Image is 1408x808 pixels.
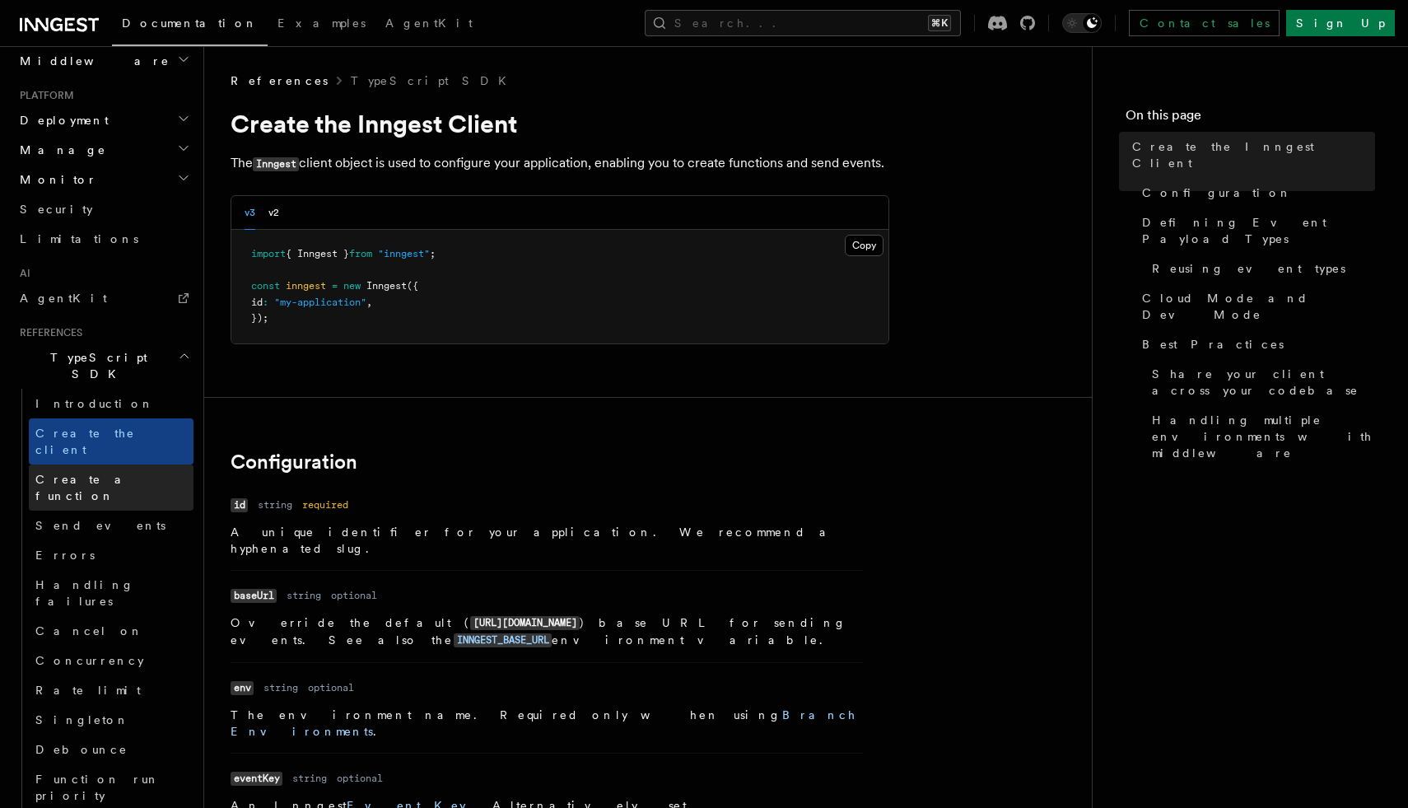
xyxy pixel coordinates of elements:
dd: string [258,498,292,511]
a: Concurrency [29,646,193,675]
code: [URL][DOMAIN_NAME] [470,616,580,630]
span: ; [430,248,436,259]
button: Search...⌘K [645,10,961,36]
span: Configuration [1142,184,1292,201]
span: TypeScript SDK [13,349,178,382]
span: new [343,280,361,292]
p: The client object is used to configure your application, enabling you to create functions and sen... [231,152,889,175]
code: eventKey [231,772,282,786]
code: baseUrl [231,589,277,603]
button: TypeScript SDK [13,343,193,389]
span: Rate limit [35,684,141,697]
span: AgentKit [385,16,473,30]
a: Handling multiple environments with middleware [1145,405,1375,468]
span: Cancel on [35,624,143,638]
a: Contact sales [1129,10,1280,36]
span: inngest [286,280,326,292]
button: Copy [845,235,883,256]
span: Debounce [35,743,128,756]
button: Manage [13,135,193,165]
dd: string [292,772,327,785]
p: The environment name. Required only when using . [231,707,863,740]
a: Send events [29,511,193,540]
a: Security [13,194,193,224]
span: , [366,297,372,308]
span: { Inngest } [286,248,349,259]
span: Share your client across your codebase [1152,366,1375,399]
span: Create a function [35,473,133,502]
a: Create the Inngest Client [1126,132,1375,178]
a: Documentation [112,5,268,46]
a: Reusing event types [1145,254,1375,283]
a: Rate limit [29,675,193,705]
kbd: ⌘K [928,15,951,31]
span: Errors [35,549,95,562]
a: Share your client across your codebase [1145,359,1375,405]
span: Cloud Mode and Dev Mode [1142,290,1375,323]
span: const [251,280,280,292]
dd: optional [337,772,383,785]
a: Examples [268,5,375,44]
span: Documentation [122,16,258,30]
a: Cloud Mode and Dev Mode [1135,283,1375,329]
span: Limitations [20,232,138,245]
span: Monitor [13,171,97,188]
code: INNGEST_BASE_URL [454,633,552,647]
dd: string [287,589,321,602]
a: Create the client [29,418,193,465]
a: Configuration [1135,178,1375,208]
a: Singleton [29,705,193,735]
span: Defining Event Payload Types [1142,214,1375,247]
a: Branch Environments [231,708,856,738]
span: References [13,326,82,339]
span: Concurrency [35,654,144,667]
dd: optional [308,681,354,694]
span: Platform [13,89,74,102]
button: Deployment [13,105,193,135]
h1: Create the Inngest Client [231,109,889,138]
span: Handling failures [35,578,134,608]
span: id [251,297,263,308]
button: Middleware [13,46,193,76]
code: id [231,498,248,512]
span: Create the Inngest Client [1132,138,1375,171]
span: Best Practices [1142,336,1284,353]
dd: optional [331,589,377,602]
span: "my-application" [274,297,366,308]
span: Examples [277,16,366,30]
span: Create the client [35,427,135,456]
a: Create a function [29,465,193,511]
a: Sign Up [1286,10,1395,36]
span: AI [13,267,30,280]
span: from [349,248,372,259]
a: Configuration [231,451,357,474]
button: v2 [268,196,279,230]
span: AgentKit [20,292,107,305]
a: Defining Event Payload Types [1135,208,1375,254]
a: Introduction [29,389,193,418]
code: env [231,681,254,695]
span: Manage [13,142,106,158]
span: Middleware [13,53,170,69]
span: Function run priority [35,773,160,802]
a: Handling failures [29,570,193,616]
a: Errors [29,540,193,570]
span: Reusing event types [1152,260,1345,277]
dd: required [302,498,348,511]
code: Inngest [253,157,299,171]
p: Override the default ( ) base URL for sending events. See also the environment variable. [231,614,863,649]
a: TypeScript SDK [351,72,516,89]
span: "inngest" [378,248,430,259]
h4: On this page [1126,105,1375,132]
span: Introduction [35,397,154,410]
span: }); [251,312,268,324]
span: Inngest [366,280,407,292]
a: Debounce [29,735,193,764]
a: AgentKit [13,283,193,313]
span: ({ [407,280,418,292]
span: References [231,72,328,89]
dd: string [263,681,298,694]
span: Deployment [13,112,109,128]
a: AgentKit [375,5,483,44]
a: Cancel on [29,616,193,646]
